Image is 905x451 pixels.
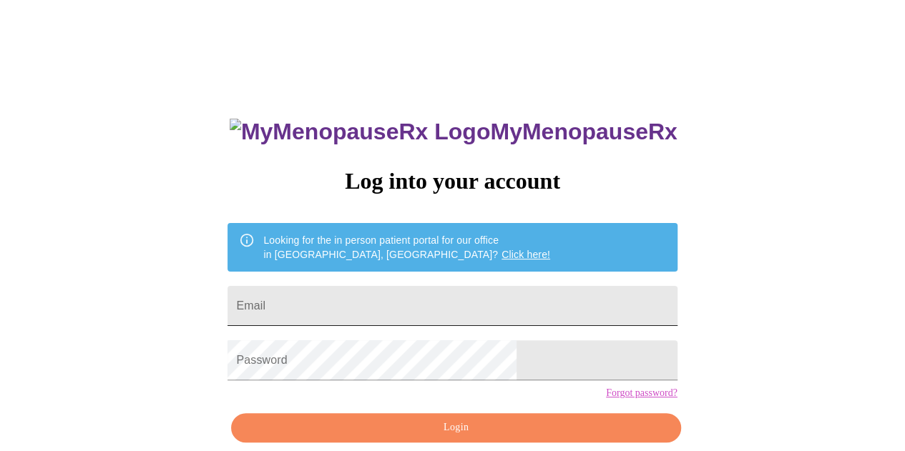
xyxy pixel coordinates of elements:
a: Click here! [502,249,550,260]
h3: Log into your account [228,168,677,194]
span: Login [248,419,664,437]
div: Looking for the in person patient portal for our office in [GEOGRAPHIC_DATA], [GEOGRAPHIC_DATA]? [263,227,550,267]
img: MyMenopauseRx Logo [230,119,490,145]
a: Forgot password? [606,387,677,399]
button: Login [231,413,680,442]
h3: MyMenopauseRx [230,119,677,145]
